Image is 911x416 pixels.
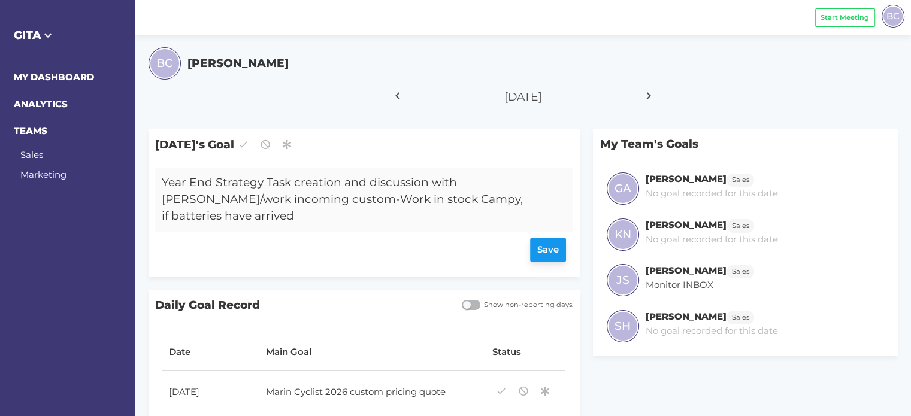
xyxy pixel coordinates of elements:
[727,173,754,184] a: Sales
[616,272,629,289] span: JS
[492,345,559,359] div: Status
[259,378,467,408] div: Marin Cyclist 2026 custom pricing quote
[187,55,289,72] h5: [PERSON_NAME]
[732,175,749,185] span: Sales
[815,8,875,27] button: Start Meeting
[537,243,559,257] span: Save
[615,318,631,335] span: SH
[169,345,253,359] div: Date
[727,311,754,322] a: Sales
[14,71,94,83] a: MY DASHBOARD
[727,219,754,230] a: Sales
[646,311,727,322] h6: [PERSON_NAME]
[504,90,542,104] span: [DATE]
[886,9,900,23] span: BC
[615,180,631,197] span: GA
[20,149,43,160] a: Sales
[646,233,778,247] p: No goal recorded for this date
[266,345,479,359] div: Main Goal
[156,55,172,72] span: BC
[14,98,68,110] a: ANALYTICS
[480,300,573,310] span: Show non-reporting days.
[646,187,778,201] p: No goal recorded for this date
[149,290,455,320] span: Daily Goal Record
[593,129,897,159] p: My Team's Goals
[821,13,869,23] span: Start Meeting
[646,219,727,230] h6: [PERSON_NAME]
[646,278,754,292] p: Monitor INBOX
[732,221,749,231] span: Sales
[155,168,538,232] div: Year End Strategy Task creation and discussion with [PERSON_NAME]/work incoming custom-
[646,265,727,276] h6: [PERSON_NAME]
[732,312,749,323] span: Sales
[882,5,904,28] div: BC
[149,129,580,160] span: [DATE]'s Goal
[14,27,122,44] h5: GITA
[646,324,778,338] p: No goal recorded for this date
[14,125,122,138] h6: TEAMS
[20,169,66,180] a: Marketing
[727,265,754,276] a: Sales
[530,238,567,262] button: Save
[646,173,727,184] h6: [PERSON_NAME]
[615,226,631,243] span: KN
[732,266,749,277] span: Sales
